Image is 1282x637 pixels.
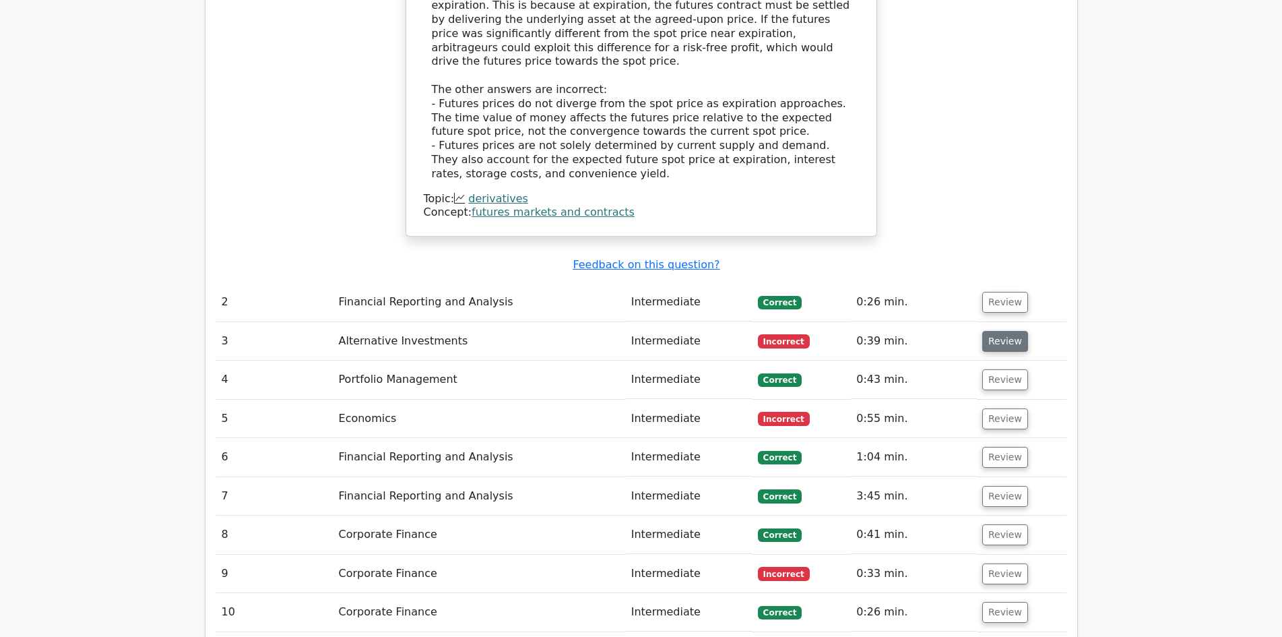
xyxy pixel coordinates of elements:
[333,438,626,477] td: Financial Reporting and Analysis
[851,322,977,361] td: 0:39 min.
[758,296,802,309] span: Correct
[851,438,977,477] td: 1:04 min.
[216,516,333,554] td: 8
[216,477,333,516] td: 7
[758,373,802,387] span: Correct
[982,331,1028,352] button: Review
[472,206,635,218] a: futures markets and contracts
[216,438,333,477] td: 6
[851,283,977,322] td: 0:26 min.
[333,283,626,322] td: Financial Reporting and Analysis
[851,361,977,399] td: 0:43 min.
[573,258,719,271] a: Feedback on this question?
[758,528,802,542] span: Correct
[982,602,1028,623] button: Review
[626,477,752,516] td: Intermediate
[758,606,802,619] span: Correct
[982,408,1028,429] button: Review
[851,593,977,632] td: 0:26 min.
[626,400,752,438] td: Intermediate
[626,555,752,593] td: Intermediate
[468,192,528,205] a: derivatives
[982,564,1028,584] button: Review
[982,292,1028,313] button: Review
[851,477,977,516] td: 3:45 min.
[216,400,333,438] td: 5
[626,283,752,322] td: Intermediate
[758,451,802,464] span: Correct
[216,322,333,361] td: 3
[626,593,752,632] td: Intermediate
[758,567,810,580] span: Incorrect
[424,206,859,220] div: Concept:
[333,322,626,361] td: Alternative Investments
[851,400,977,438] td: 0:55 min.
[982,369,1028,390] button: Review
[216,593,333,632] td: 10
[216,283,333,322] td: 2
[333,593,626,632] td: Corporate Finance
[982,447,1028,468] button: Review
[424,192,859,206] div: Topic:
[333,516,626,554] td: Corporate Finance
[333,400,626,438] td: Economics
[333,555,626,593] td: Corporate Finance
[216,361,333,399] td: 4
[758,334,810,348] span: Incorrect
[626,516,752,554] td: Intermediate
[216,555,333,593] td: 9
[982,524,1028,545] button: Review
[333,477,626,516] td: Financial Reporting and Analysis
[333,361,626,399] td: Portfolio Management
[851,516,977,554] td: 0:41 min.
[626,438,752,477] td: Intermediate
[626,322,752,361] td: Intermediate
[982,486,1028,507] button: Review
[758,489,802,503] span: Correct
[851,555,977,593] td: 0:33 min.
[758,412,810,425] span: Incorrect
[626,361,752,399] td: Intermediate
